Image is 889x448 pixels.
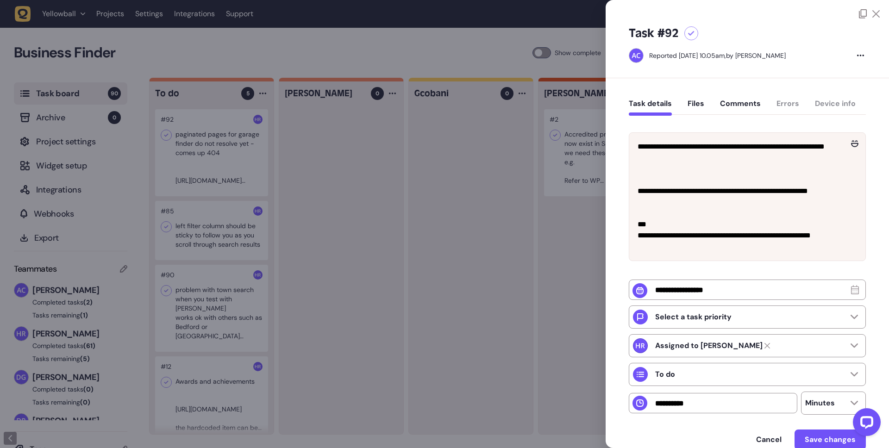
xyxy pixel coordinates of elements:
p: Select a task priority [655,312,732,322]
p: Minutes [805,398,835,408]
h5: Task #92 [629,26,679,41]
button: Files [688,99,704,116]
span: Cancel [756,436,782,443]
button: Comments [720,99,761,116]
img: Ameet Chohan [629,49,643,62]
p: To do [655,370,675,379]
div: Reported [DATE] 10.05am, [649,51,726,60]
div: by [PERSON_NAME] [649,51,786,60]
button: Task details [629,99,672,116]
strong: Harry Robinson [655,341,763,350]
span: Save changes [805,436,856,443]
iframe: LiveChat chat widget [845,404,884,443]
